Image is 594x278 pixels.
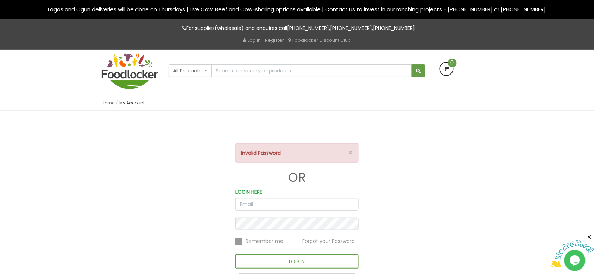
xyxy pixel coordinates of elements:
[243,37,261,44] a: Log in
[263,37,264,44] span: |
[246,238,283,245] span: Remember me
[235,198,359,211] input: Email
[286,37,287,44] span: |
[102,53,158,89] img: FoodLocker
[254,125,341,139] iframe: fb:login_button Facebook Social Plugin
[102,100,114,106] a: Home
[241,149,281,156] strong: Invalid Password
[289,37,351,44] a: Foodlocker Discount Club
[48,6,546,13] span: Lagos and Ogun deliveries will be done on Thursdays | Live Cow, Beef and Cow-sharing options avai...
[211,64,412,77] input: Search our variety of products
[169,64,212,77] button: All Products
[102,24,492,32] p: For supplies(wholesale) and enquires call , ,
[302,238,355,245] a: Forgot your Password
[550,234,594,267] iframe: chat widget
[448,59,457,67] span: 0
[265,37,284,44] a: Register
[235,188,262,196] label: LOGIN HERE
[373,25,415,32] a: [PHONE_NUMBER]
[235,170,359,185] h1: OR
[348,149,353,156] button: ×
[330,25,372,32] a: [PHONE_NUMBER]
[235,254,359,269] button: LOG IN
[287,25,329,32] a: [PHONE_NUMBER]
